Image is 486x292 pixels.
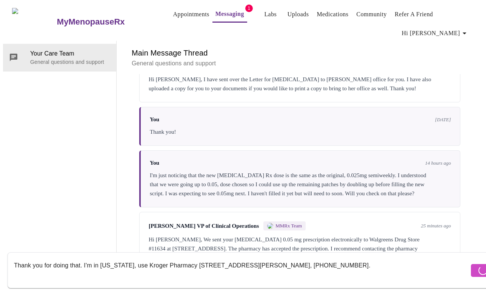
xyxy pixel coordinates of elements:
div: Your Care TeamGeneral questions and support [3,44,116,71]
button: Community [354,7,390,22]
div: Thank you! [150,127,451,136]
a: Messaging [215,9,244,19]
div: Hi [PERSON_NAME], We sent your [MEDICAL_DATA] 0.05 mg prescription electronically to Walgreens Dr... [149,235,451,262]
div: I'm just noticing that the new [MEDICAL_DATA] Rx dose is the same as the original, 0.025mg semiwe... [150,171,451,198]
a: Labs [264,9,277,20]
a: MyMenopauseRx [56,9,155,35]
span: [DATE] [435,117,451,123]
button: Medications [314,7,351,22]
a: Community [357,9,387,20]
a: Refer a Friend [395,9,433,20]
span: You [150,160,159,166]
h3: MyMenopauseRx [57,17,125,27]
textarea: Send a message about your appointment [14,258,469,282]
span: MMRx Team [275,223,302,229]
img: MyMenopauseRx Logo [12,8,56,36]
span: Your Care Team [30,49,110,58]
p: General questions and support [132,59,468,68]
p: General questions and support [30,58,110,66]
h6: Main Message Thread [132,47,468,59]
button: Refer a Friend [392,7,436,22]
img: MMRX [267,223,273,229]
button: Hi [PERSON_NAME] [399,26,472,41]
span: Hi [PERSON_NAME] [402,28,469,39]
span: You [150,116,159,123]
button: Appointments [170,7,212,22]
span: 25 minutes ago [421,223,451,229]
div: Hi [PERSON_NAME], I have sent over the Letter for [MEDICAL_DATA] to [PERSON_NAME] office for you.... [149,75,451,93]
span: 14 hours ago [425,160,451,166]
span: 1 [245,5,253,12]
button: Labs [258,7,283,22]
a: Medications [317,9,348,20]
button: Messaging [212,6,247,23]
a: Uploads [288,9,309,20]
span: [PERSON_NAME] VP of Clinical Operations [149,223,259,229]
a: Appointments [173,9,209,20]
button: Uploads [285,7,312,22]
